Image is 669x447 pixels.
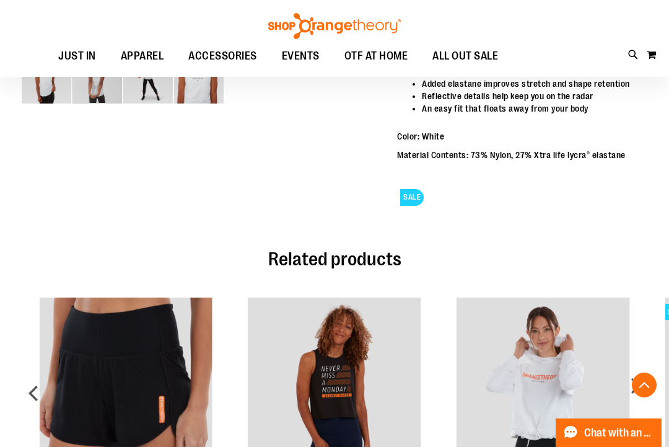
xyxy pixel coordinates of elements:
span: SALE [400,189,424,206]
p: Material Contents: 73% Nylon, 27% Xtra life lycra® elastane [397,149,647,161]
span: ALL OUT SALE [432,42,498,70]
div: image 3 of 4 [123,53,174,105]
button: Back To Top [632,373,657,397]
div: image 4 of 4 [174,53,224,105]
li: Added elastane improves stretch and shape retention [422,77,647,90]
span: APPAREL [121,42,164,70]
img: Product image for lululemon Sculpt Tank [22,54,71,104]
span: ACCESSORIES [188,42,257,70]
span: Related products [268,249,401,270]
li: An easy fit that floats away from your body [422,102,647,115]
img: Shop Orangetheory [266,13,403,39]
img: Alternate image #2 for 1451733 [123,54,173,104]
div: image 1 of 4 [22,53,72,105]
p: Color: White [397,130,647,143]
li: Reflective details help keep you on the radar [422,90,647,102]
button: Chat with an Expert [556,418,662,447]
span: JUST IN [58,42,96,70]
span: Chat with an Expert [584,427,654,439]
span: EVENTS [282,42,320,70]
span: OTF AT HOME [344,42,408,70]
img: Alternate image #3 for 1451733 [174,54,224,104]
